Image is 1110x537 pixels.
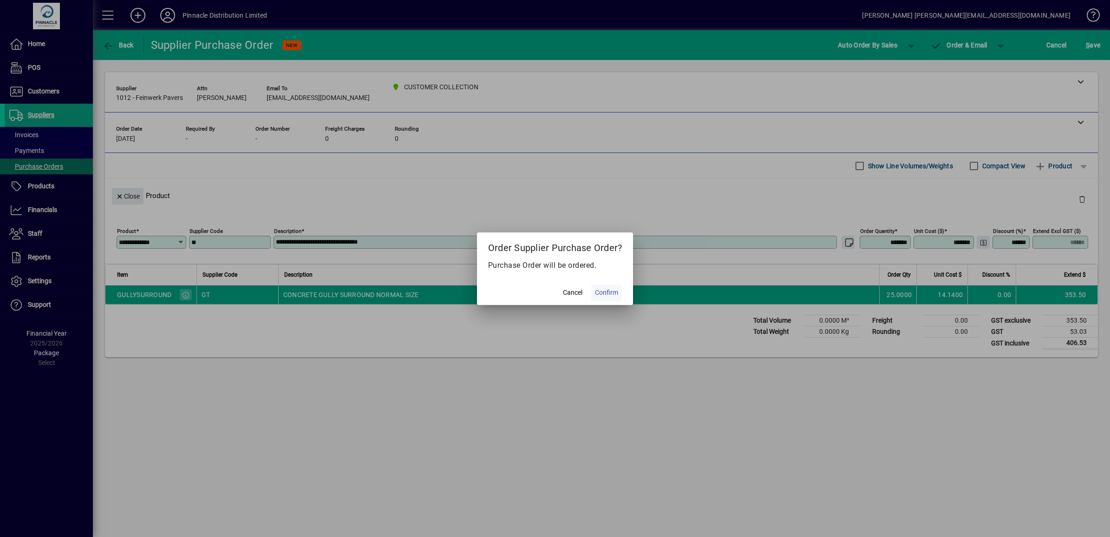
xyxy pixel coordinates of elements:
button: Confirm [591,285,622,301]
span: Confirm [595,288,618,298]
button: Cancel [558,285,588,301]
p: Purchase Order will be ordered. [488,260,622,271]
h2: Order Supplier Purchase Order? [477,232,633,259]
span: Cancel [563,288,582,298]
